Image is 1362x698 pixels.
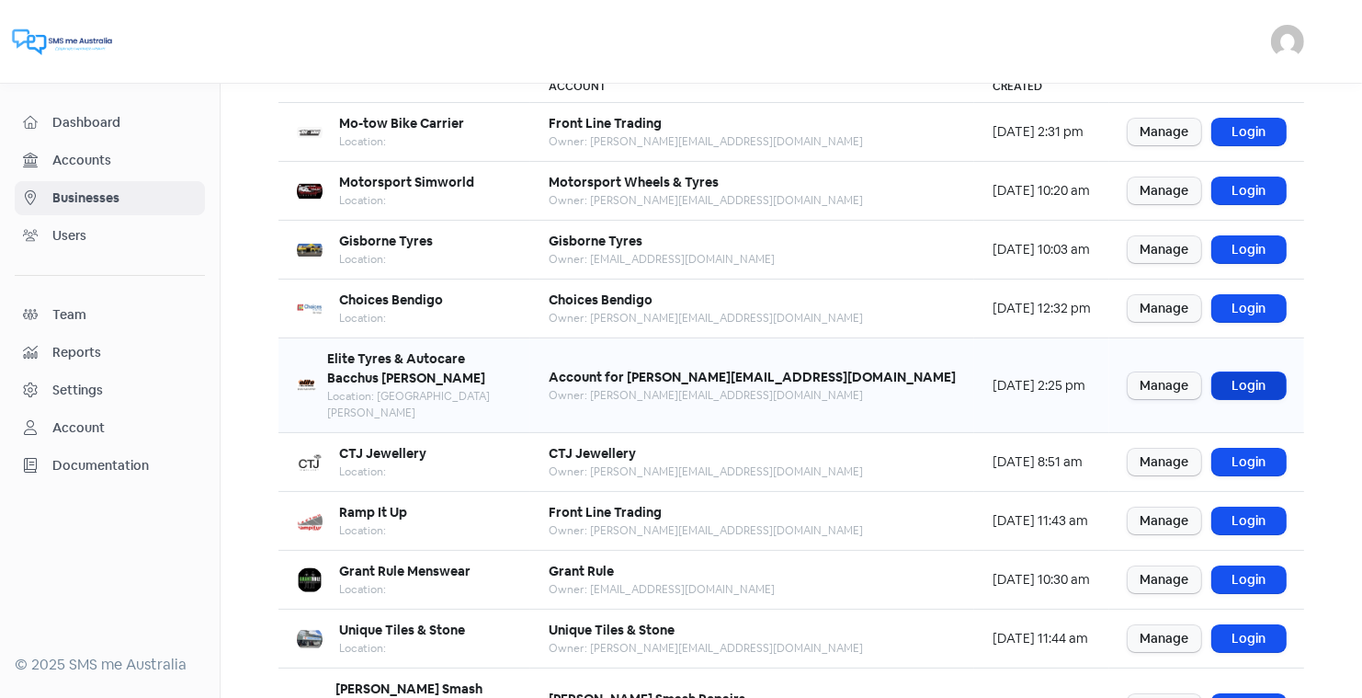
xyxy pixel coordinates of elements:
[15,106,205,140] a: Dashboard
[297,626,323,652] img: 052dc0f5-0326-4f27-ad8e-36ef436f33b3-250x250.png
[339,504,407,521] b: Ramp It Up
[297,509,323,534] img: 35f4c1ad-4f2e-48ad-ab30-5155fdf70f3d-250x250.png
[1128,625,1201,652] a: Manage
[1212,449,1286,475] a: Login
[993,240,1091,259] div: [DATE] 10:03 am
[1128,177,1201,204] a: Manage
[52,456,197,475] span: Documentation
[1212,566,1286,593] a: Login
[549,445,636,462] b: CTJ Jewellery
[1212,508,1286,534] a: Login
[339,192,474,209] div: Location:
[297,296,323,322] img: 0e827074-2277-4e51-9f29-4863781f49ff-250x250.png
[549,233,642,249] b: Gisborne Tyres
[549,463,863,480] div: Owner: [PERSON_NAME][EMAIL_ADDRESS][DOMAIN_NAME]
[15,181,205,215] a: Businesses
[549,133,863,150] div: Owner: [PERSON_NAME][EMAIL_ADDRESS][DOMAIN_NAME]
[327,388,512,421] div: Location: [GEOGRAPHIC_DATA][PERSON_NAME]
[1212,177,1286,204] a: Login
[549,292,653,308] b: Choices Bendigo
[549,387,956,404] div: Owner: [PERSON_NAME][EMAIL_ADDRESS][DOMAIN_NAME]
[297,120,323,145] img: fe3a614c-30e4-438f-9f59-e4c543db84eb-250x250.png
[1128,119,1201,145] a: Manage
[549,174,719,190] b: Motorsport Wheels & Tyres
[339,445,426,462] b: CTJ Jewellery
[15,219,205,253] a: Users
[15,298,205,332] a: Team
[993,629,1091,648] div: [DATE] 11:44 am
[339,233,433,249] b: Gisborne Tyres
[15,411,205,445] a: Account
[339,563,471,579] b: Grant Rule Menswear
[1212,295,1286,322] a: Login
[15,654,205,676] div: © 2025 SMS me Australia
[339,292,443,308] b: Choices Bendigo
[339,133,464,150] div: Location:
[52,305,197,325] span: Team
[339,522,407,539] div: Location:
[1128,566,1201,593] a: Manage
[297,372,316,398] img: 66d538de-5a83-4c3b-bc95-2d621ac501ae-250x250.png
[549,310,863,326] div: Owner: [PERSON_NAME][EMAIL_ADDRESS][DOMAIN_NAME]
[339,622,465,638] b: Unique Tiles & Stone
[993,376,1091,395] div: [DATE] 2:25 pm
[52,343,197,362] span: Reports
[1212,372,1286,399] a: Login
[52,226,197,246] span: Users
[339,640,465,657] div: Location:
[1212,119,1286,145] a: Login
[549,504,662,521] b: Front Line Trading
[339,463,426,480] div: Location:
[1128,508,1201,534] a: Manage
[15,373,205,407] a: Settings
[993,570,1091,589] div: [DATE] 10:30 am
[52,151,197,170] span: Accounts
[1128,449,1201,475] a: Manage
[549,522,863,539] div: Owner: [PERSON_NAME][EMAIL_ADDRESS][DOMAIN_NAME]
[1128,372,1201,399] a: Manage
[52,113,197,132] span: Dashboard
[993,299,1091,318] div: [DATE] 12:32 pm
[993,181,1091,200] div: [DATE] 10:20 am
[52,381,103,400] div: Settings
[549,581,775,598] div: Owner: [EMAIL_ADDRESS][DOMAIN_NAME]
[549,622,675,638] b: Unique Tiles & Stone
[549,251,775,268] div: Owner: [EMAIL_ADDRESS][DOMAIN_NAME]
[15,143,205,177] a: Accounts
[549,192,863,209] div: Owner: [PERSON_NAME][EMAIL_ADDRESS][DOMAIN_NAME]
[327,350,485,386] b: Elite Tyres & Autocare Bacchus [PERSON_NAME]
[549,369,956,385] b: Account for [PERSON_NAME][EMAIL_ADDRESS][DOMAIN_NAME]
[1212,236,1286,263] a: Login
[1128,236,1201,263] a: Manage
[993,511,1091,531] div: [DATE] 11:43 am
[15,336,205,370] a: Reports
[15,449,205,483] a: Documentation
[297,237,323,263] img: 63d568eb-2aa7-4a3e-ac80-3fa331f9deb7-250x250.png
[339,581,471,598] div: Location:
[297,450,323,475] img: 7be11b49-75b7-437a-b653-4ef32f684f53-250x250.png
[52,418,105,438] div: Account
[1212,625,1286,652] a: Login
[339,310,443,326] div: Location:
[339,251,433,268] div: Location:
[549,115,662,132] b: Front Line Trading
[339,174,474,190] b: Motorsport Simworld
[549,640,863,657] div: Owner: [PERSON_NAME][EMAIL_ADDRESS][DOMAIN_NAME]
[530,71,974,103] th: Account
[1271,25,1304,58] img: User
[1128,295,1201,322] a: Manage
[993,122,1091,142] div: [DATE] 2:31 pm
[297,567,323,593] img: 4a6b15b7-8deb-4f81-962f-cd6db14835d5-250x250.png
[297,178,323,204] img: f04f9500-df2d-4bc6-9216-70fe99c8ada6-250x250.png
[974,71,1109,103] th: Created
[993,452,1091,472] div: [DATE] 8:51 am
[52,189,197,208] span: Businesses
[549,563,614,579] b: Grant Rule
[339,115,464,132] b: Mo-tow Bike Carrier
